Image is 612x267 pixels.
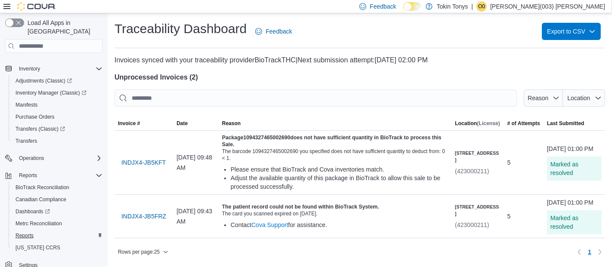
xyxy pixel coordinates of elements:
span: Operations [19,155,44,162]
span: Reason [222,120,241,127]
span: 5 [507,211,511,221]
div: [DATE] 09:48 AM [173,149,219,176]
div: [DATE] 09:43 AM [173,203,219,230]
button: Reports [15,170,40,181]
button: Operations [15,153,48,163]
span: Purchase Orders [12,112,102,122]
span: Metrc Reconciliation [15,220,62,227]
a: Metrc Reconciliation [12,218,65,229]
button: Purchase Orders [9,111,106,123]
p: Tokin Tonys [437,1,468,12]
button: Transfers [9,135,106,147]
span: Inventory [19,65,40,72]
h6: [STREET_ADDRESS] [455,203,500,217]
button: Invoice # [114,117,173,130]
span: BioTrack Reconciliation [12,182,102,193]
span: Export to CSV [547,23,596,40]
span: (423000211) [455,221,489,228]
h1: Traceability Dashboard [114,20,247,37]
span: BioTrack Reconciliation [15,184,69,191]
div: The card you scanned expired on [DATE]. [222,210,448,217]
button: Reports [2,169,106,181]
h6: [STREET_ADDRESS] [455,150,500,163]
a: Dashboards [9,206,106,218]
button: Rows per page:25 [114,247,172,257]
nav: Pagination for table: [574,245,605,259]
span: Adjustments (Classic) [15,77,72,84]
p: Marked as resolved [550,160,598,177]
a: Transfers (Classic) [12,124,68,134]
a: Manifests [12,100,41,110]
p: [PERSON_NAME](003) [PERSON_NAME] [490,1,605,12]
span: Feedback [370,2,396,11]
span: Canadian Compliance [15,196,66,203]
span: Date [176,120,188,127]
span: Inventory Manager (Classic) [12,88,102,98]
a: Transfers [12,136,40,146]
span: Reason [528,95,548,101]
span: Transfers [15,138,37,144]
span: Manifests [15,101,37,108]
button: Reports [9,230,106,242]
input: This is a search bar. After typing your query, hit enter to filter the results lower in the page. [114,89,517,107]
div: Adjust the available quantity of this package in BioTrack to allow this sale to be processed succ... [231,174,448,191]
a: Adjustments (Classic) [12,76,75,86]
button: Location [563,89,605,107]
h5: Location [455,120,500,127]
span: Feedback [266,27,292,36]
span: INDJX4-JB5FRZ [121,212,166,221]
span: Inventory [15,64,102,74]
span: Transfers (Classic) [15,126,65,132]
button: Previous page [574,247,584,257]
span: (License) [477,120,500,126]
a: Transfers (Classic) [9,123,106,135]
span: Reports [12,230,102,241]
div: Contact for assistance. [231,221,448,229]
p: Invoices synced with your traceability provider BioTrackTHC | [DATE] 02:00 PM [114,55,605,65]
button: Canadian Compliance [9,193,106,206]
input: Dark Mode [403,2,421,11]
button: Manifests [9,99,106,111]
span: Washington CCRS [12,242,102,253]
div: [DATE] 01:00 PM [547,198,593,207]
div: [DATE] 01:00 PM [547,144,593,153]
p: Marked as resolved [550,214,598,231]
button: Inventory [2,63,106,75]
span: Location (License) [455,120,500,127]
a: Dashboards [12,206,53,217]
button: Metrc Reconciliation [9,218,106,230]
a: Inventory Manager (Classic) [9,87,106,99]
h4: Unprocessed Invoices ( 2 ) [114,72,605,83]
img: Cova [17,2,56,11]
span: Dashboards [12,206,102,217]
span: 5 [507,157,511,168]
span: Dashboards [15,208,50,215]
span: INDJX4-JB5KFT [121,158,166,167]
span: Adjustments (Classic) [12,76,102,86]
h5: The patient record could not be found within BioTrack System. [222,203,448,210]
a: Canadian Compliance [12,194,70,205]
a: [US_STATE] CCRS [12,242,64,253]
span: [US_STATE] CCRS [15,244,60,251]
button: Inventory [15,64,43,74]
div: The barcode 1094327465002690 you specified does not have sufficient quantity to deduct from: 0 < 1. [222,148,448,162]
span: 1 [588,248,591,256]
span: Transfers [12,136,102,146]
button: Next page [595,247,605,257]
div: Please ensure that BioTrack and Cova inventories match. [231,165,448,174]
a: Feedback [252,23,295,40]
h5: Package 1094327465002690 does not have sufficient quantity in BioTrack to process this Sale. [222,134,448,148]
button: Export to CSV [542,23,601,40]
button: [US_STATE] CCRS [9,242,106,254]
button: Reason [524,89,563,107]
div: Omar(003) Nunez [476,1,487,12]
span: (423000211) [455,168,489,175]
span: Canadian Compliance [12,194,102,205]
button: INDJX4-JB5FRZ [118,208,170,225]
span: Invoice # [118,120,140,127]
ul: Pagination for table: [584,245,595,259]
span: # of Attempts [507,120,540,127]
a: Adjustments (Classic) [9,75,106,87]
button: BioTrack Reconciliation [9,181,106,193]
